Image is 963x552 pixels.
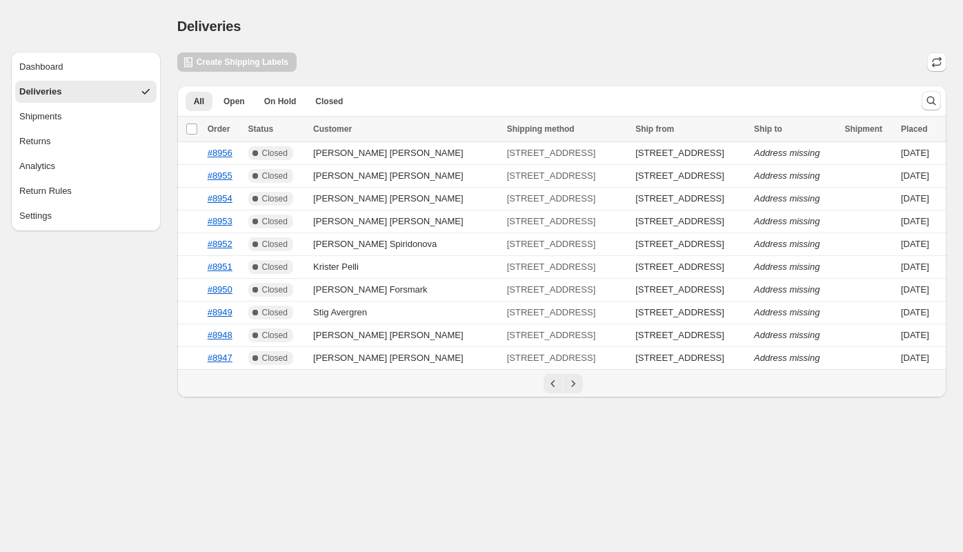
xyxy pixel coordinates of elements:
[754,330,820,340] i: Address missing
[901,353,929,363] time: Monday, June 30, 2025 at 11:33:32 AM
[309,347,503,370] td: [PERSON_NAME] [PERSON_NAME]
[631,165,750,188] td: [STREET_ADDRESS]
[208,124,230,134] span: Order
[262,284,288,295] span: Closed
[507,169,596,183] p: [STREET_ADDRESS]
[315,96,343,107] span: Closed
[507,283,596,297] p: [STREET_ADDRESS]
[901,284,929,295] time: Monday, June 30, 2025 at 11:46:00 AM
[754,353,820,363] i: Address missing
[901,216,929,226] time: Monday, June 30, 2025 at 2:05:42 PM
[177,369,946,397] nav: Pagination
[19,159,55,173] div: Analytics
[264,96,297,107] span: On Hold
[309,233,503,256] td: [PERSON_NAME] Spiridonova
[754,216,820,226] i: Address missing
[262,307,288,318] span: Closed
[631,324,750,347] td: [STREET_ADDRESS]
[313,124,352,134] span: Customer
[262,170,288,181] span: Closed
[15,56,157,78] button: Dashboard
[754,307,820,317] i: Address missing
[631,256,750,279] td: [STREET_ADDRESS]
[208,330,232,340] a: #8948
[499,324,604,346] button: [STREET_ADDRESS]
[499,279,604,301] button: [STREET_ADDRESS]
[224,96,245,107] span: Open
[901,262,929,272] time: Monday, June 30, 2025 at 11:51:42 AM
[208,239,232,249] a: #8952
[507,215,596,228] p: [STREET_ADDRESS]
[499,142,604,164] button: [STREET_ADDRESS]
[309,256,503,279] td: Krister Pelli
[631,279,750,302] td: [STREET_ADDRESS]
[499,347,604,369] button: [STREET_ADDRESS]
[15,81,157,103] button: Deliveries
[754,239,820,249] i: Address missing
[499,233,604,255] button: [STREET_ADDRESS]
[15,205,157,227] button: Settings
[309,210,503,233] td: [PERSON_NAME] [PERSON_NAME]
[499,210,604,233] button: [STREET_ADDRESS]
[19,209,52,223] div: Settings
[901,307,929,317] time: Monday, June 30, 2025 at 11:38:09 AM
[499,165,604,187] button: [STREET_ADDRESS]
[507,328,596,342] p: [STREET_ADDRESS]
[754,124,782,134] span: Ship to
[208,148,232,158] a: #8956
[309,165,503,188] td: [PERSON_NAME] [PERSON_NAME]
[631,302,750,324] td: [STREET_ADDRESS]
[208,307,232,317] a: #8949
[754,148,820,158] i: Address missing
[208,193,232,204] a: #8954
[507,260,596,274] p: [STREET_ADDRESS]
[631,233,750,256] td: [STREET_ADDRESS]
[262,216,288,227] span: Closed
[631,188,750,210] td: [STREET_ADDRESS]
[754,284,820,295] i: Address missing
[177,19,241,34] span: Deliveries
[754,193,820,204] i: Address missing
[901,148,929,158] time: Monday, June 30, 2025 at 7:24:50 PM
[507,146,596,160] p: [STREET_ADDRESS]
[499,256,604,278] button: [STREET_ADDRESS]
[922,91,941,110] button: Search and filter results
[15,130,157,152] button: Returns
[507,124,575,134] span: Shipping method
[631,210,750,233] td: [STREET_ADDRESS]
[507,237,596,251] p: [STREET_ADDRESS]
[248,124,274,134] span: Status
[901,193,929,204] time: Monday, June 30, 2025 at 4:59:07 PM
[901,239,929,249] time: Monday, June 30, 2025 at 12:39:15 PM
[262,148,288,159] span: Closed
[262,239,288,250] span: Closed
[262,262,288,273] span: Closed
[19,135,51,148] div: Returns
[901,330,929,340] time: Monday, June 30, 2025 at 11:34:42 AM
[631,347,750,370] td: [STREET_ADDRESS]
[507,192,596,206] p: [STREET_ADDRESS]
[208,170,232,181] a: #8955
[499,188,604,210] button: [STREET_ADDRESS]
[15,180,157,202] button: Return Rules
[309,279,503,302] td: [PERSON_NAME] Forsmark
[901,170,929,181] time: Monday, June 30, 2025 at 7:11:07 PM
[309,188,503,210] td: [PERSON_NAME] [PERSON_NAME]
[754,262,820,272] i: Address missing
[544,374,563,393] button: Previous
[309,324,503,347] td: [PERSON_NAME] [PERSON_NAME]
[15,106,157,128] button: Shipments
[499,302,604,324] button: [STREET_ADDRESS]
[194,96,204,107] span: All
[19,60,63,74] div: Dashboard
[635,124,674,134] span: Ship from
[208,284,232,295] a: #8950
[208,216,232,226] a: #8953
[19,110,61,124] div: Shipments
[631,142,750,165] td: [STREET_ADDRESS]
[844,124,882,134] span: Shipment
[309,302,503,324] td: Stig Avergren
[262,353,288,364] span: Closed
[309,142,503,165] td: [PERSON_NAME] [PERSON_NAME]
[208,262,232,272] a: #8951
